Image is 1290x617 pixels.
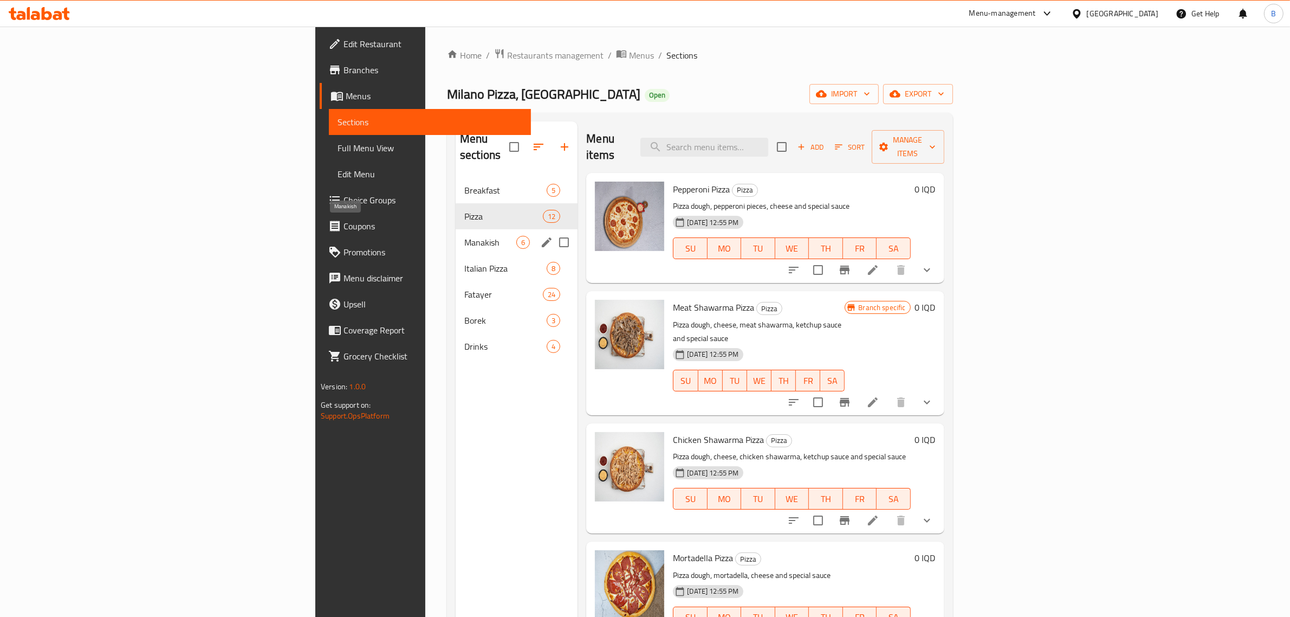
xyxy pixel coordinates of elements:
[343,246,522,259] span: Promotions
[673,432,764,448] span: Chicken Shawarma Pizza
[464,210,543,223] span: Pizza
[796,370,820,391] button: FR
[456,173,578,364] nav: Menu sections
[456,229,578,255] div: Manakish6edit
[914,389,940,415] button: show more
[320,83,531,109] a: Menus
[343,63,522,76] span: Branches
[683,468,743,478] span: [DATE] 12:55 PM
[872,130,944,164] button: Manage items
[772,370,796,391] button: TH
[666,49,697,62] span: Sections
[595,182,664,251] img: Pepperoni Pizza
[343,324,522,337] span: Coverage Report
[338,115,522,128] span: Sections
[732,184,758,197] div: Pizza
[809,84,879,104] button: import
[708,488,741,510] button: MO
[464,288,543,301] div: Fatayer
[888,257,914,283] button: delete
[736,553,761,565] span: Pizza
[683,217,743,228] span: [DATE] 12:55 PM
[456,333,578,359] div: Drinks4
[547,262,560,275] div: items
[775,237,809,259] button: WE
[320,265,531,291] a: Menu disclaimer
[320,213,531,239] a: Coupons
[712,491,737,507] span: MO
[547,340,560,353] div: items
[843,237,877,259] button: FR
[321,409,390,423] a: Support.OpsPlatform
[813,491,838,507] span: TH
[781,507,807,534] button: sort-choices
[746,241,770,256] span: TU
[776,373,792,389] span: TH
[673,569,910,582] p: Pizza dough, mortadella, cheese and special sauce
[793,139,828,156] button: Add
[920,514,934,527] svg: Show Choices
[847,241,872,256] span: FR
[703,373,718,389] span: MO
[343,37,522,50] span: Edit Restaurant
[800,373,816,389] span: FR
[915,182,936,197] h6: 0 IQD
[608,49,612,62] li: /
[629,49,654,62] span: Menus
[616,48,654,62] a: Menus
[539,234,555,250] button: edit
[735,552,761,565] div: Pizza
[723,370,747,391] button: TU
[832,389,858,415] button: Branch-specific-item
[825,373,840,389] span: SA
[547,263,560,274] span: 8
[888,389,914,415] button: delete
[683,349,743,359] span: [DATE] 12:55 PM
[712,241,737,256] span: MO
[516,236,530,249] div: items
[828,139,872,156] span: Sort items
[658,49,662,62] li: /
[746,491,770,507] span: TU
[456,281,578,307] div: Fatayer24
[329,109,531,135] a: Sections
[338,168,522,181] span: Edit Menu
[741,237,775,259] button: TU
[464,340,547,353] span: Drinks
[640,138,768,157] input: search
[320,31,531,57] a: Edit Restaurant
[727,373,743,389] span: TU
[673,318,845,345] p: Pizza dough, cheese, meat shawarma, ketchup sauce and special sauce
[683,586,743,596] span: [DATE] 12:55 PM
[751,373,767,389] span: WE
[915,432,936,447] h6: 0 IQD
[320,187,531,213] a: Choice Groups
[543,290,560,300] span: 24
[781,389,807,415] button: sort-choices
[349,380,366,394] span: 1.0.0
[547,316,560,326] span: 3
[915,550,936,565] h6: 0 IQD
[595,300,664,369] img: Meat Shawarma Pizza
[866,396,879,409] a: Edit menu item
[883,84,953,104] button: export
[543,210,560,223] div: items
[464,236,516,249] span: Manakish
[547,342,560,352] span: 4
[796,141,825,153] span: Add
[781,257,807,283] button: sort-choices
[914,257,940,283] button: show more
[464,314,547,327] span: Borek
[673,181,730,197] span: Pepperoni Pizza
[338,142,522,155] span: Full Menu View
[1087,8,1158,20] div: [GEOGRAPHIC_DATA]
[456,177,578,203] div: Breakfast5
[673,237,707,259] button: SU
[329,135,531,161] a: Full Menu View
[321,380,347,394] span: Version:
[673,299,754,316] span: Meat Shawarma Pizza
[673,550,733,566] span: Mortadella Pizza
[920,263,934,277] svg: Show Choices
[757,303,782,315] span: Pizza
